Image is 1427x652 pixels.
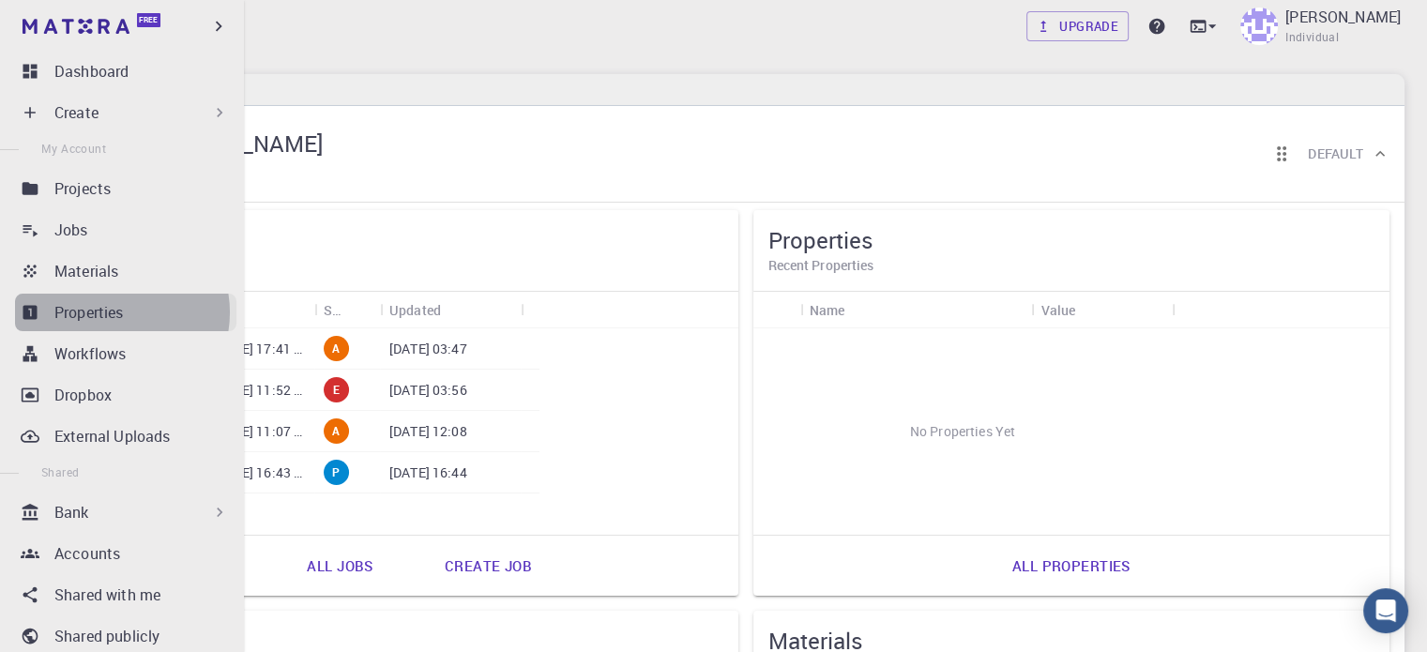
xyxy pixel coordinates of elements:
[1363,588,1408,633] div: Open Intercom Messenger
[54,584,160,606] p: Shared with me
[15,170,236,207] a: Projects
[325,341,347,356] span: A
[54,101,99,124] p: Create
[54,625,159,647] p: Shared publicly
[324,460,349,485] div: pre-submission
[1075,295,1105,325] button: Sort
[324,418,349,444] div: active
[1040,292,1075,328] div: Value
[15,417,236,455] a: External Uploads
[424,543,553,588] a: Create job
[54,384,112,406] p: Dropbox
[116,255,723,276] h6: Recent Jobs
[314,292,380,328] div: Status
[15,53,236,90] a: Dashboard
[844,295,874,325] button: Sort
[324,292,341,328] div: Status
[1240,8,1278,45] img: aicha naboulsi
[1026,11,1129,41] a: Upgrade
[1263,135,1300,173] button: Reorder cards
[54,219,88,241] p: Jobs
[54,301,124,324] p: Properties
[753,328,1173,535] div: No Properties Yet
[15,94,236,131] div: Create
[15,493,236,531] div: Bank
[54,501,89,523] p: Bank
[15,335,236,372] a: Workflows
[15,376,236,414] a: Dropbox
[54,260,118,282] p: Materials
[768,225,1375,255] h5: Properties
[1285,6,1401,28] p: [PERSON_NAME]
[15,252,236,290] a: Materials
[86,106,1404,203] div: aicha naboulsi[PERSON_NAME]IndividualReorder cardsDefault
[15,211,236,249] a: Jobs
[1285,28,1339,47] span: Individual
[15,294,236,331] a: Properties
[54,177,111,200] p: Projects
[54,542,120,565] p: Accounts
[341,295,371,325] button: Sort
[54,60,129,83] p: Dashboard
[286,543,393,588] a: All jobs
[23,19,129,34] img: logo
[148,292,314,328] div: Name
[324,377,349,402] div: error
[54,342,126,365] p: Workflows
[325,464,347,480] span: P
[326,382,347,398] span: E
[768,255,1375,276] h6: Recent Properties
[389,381,467,400] p: [DATE] 03:56
[992,543,1151,588] a: All properties
[380,292,521,328] div: Updated
[324,336,349,361] div: active
[116,225,723,255] h5: Jobs
[30,13,121,30] span: Assistance
[15,535,236,572] a: Accounts
[54,425,170,447] p: External Uploads
[810,292,845,328] div: Name
[389,422,467,441] p: [DATE] 12:08
[325,423,347,439] span: A
[389,340,467,358] p: [DATE] 03:47
[753,292,800,328] div: Icon
[389,463,467,482] p: [DATE] 16:44
[389,292,441,328] div: Updated
[1308,144,1363,164] h6: Default
[441,295,471,325] button: Sort
[41,464,79,479] span: Shared
[15,576,236,614] a: Shared with me
[41,141,106,156] span: My Account
[800,292,1032,328] div: Name
[1031,292,1172,328] div: Value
